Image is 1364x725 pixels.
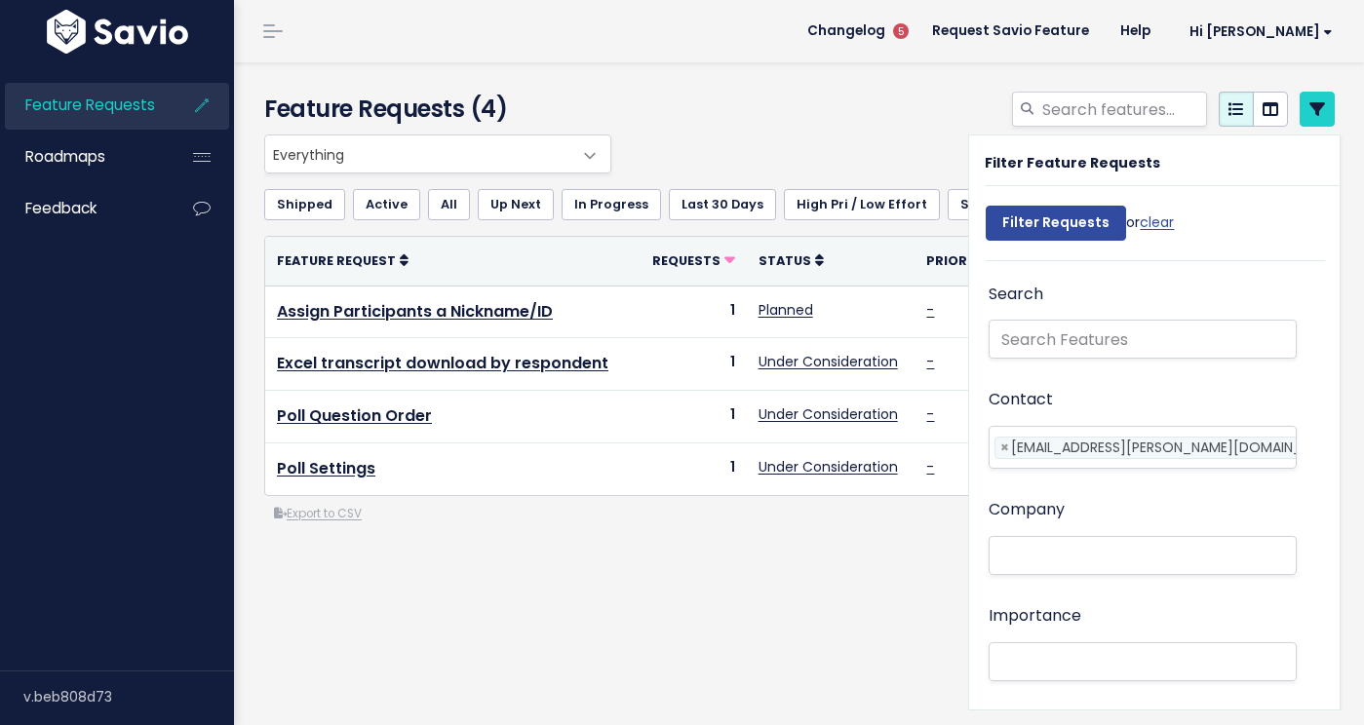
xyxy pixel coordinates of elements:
a: Priority [926,250,1000,270]
div: or [986,196,1174,260]
span: Feedback [25,198,97,218]
span: × [1000,438,1009,458]
a: All [428,189,470,220]
a: Export to CSV [274,506,362,521]
img: logo-white.9d6f32f41409.svg [42,10,193,54]
span: Hi [PERSON_NAME] [1189,24,1333,39]
a: - [926,300,934,320]
a: Poll Question Order [277,404,432,427]
a: Help [1105,17,1166,46]
a: Feature Requests [5,83,162,128]
a: - [926,352,934,371]
ul: Filter feature requests [264,189,1335,220]
div: v.beb808d73 [23,671,234,722]
a: clear [1140,212,1174,232]
li: hveseli@maslansky.com [994,437,1349,459]
strong: Filter Feature Requests [985,153,1160,172]
a: Last 30 Days [669,189,776,220]
a: - [926,404,934,424]
span: Feature Requests [25,95,155,115]
a: Strategic [948,189,1036,220]
a: Feature Request [277,250,409,270]
a: High Pri / Low Effort [784,189,940,220]
a: Request Savio Feature [916,17,1105,46]
a: Planned [759,300,813,320]
a: Active [353,189,420,220]
input: Search features... [1040,92,1207,127]
a: Hi [PERSON_NAME] [1166,17,1348,47]
span: 5 [893,23,909,39]
span: Requests [652,252,721,269]
span: Roadmaps [25,146,105,167]
span: Changelog [807,24,885,38]
span: Everything [265,135,571,172]
a: Feedback [5,186,162,231]
span: Priority [926,252,988,269]
td: 1 [637,391,747,443]
label: Search [989,281,1043,309]
a: Excel transcript download by respondent [277,352,608,374]
a: Under Consideration [759,352,898,371]
span: Everything [264,134,611,173]
span: [EMAIL_ADDRESS][PERSON_NAME][DOMAIN_NAME] [1011,438,1344,457]
a: - [926,457,934,477]
input: Search Features [989,320,1297,359]
td: 1 [637,286,747,338]
a: Shipped [264,189,345,220]
td: 1 [637,442,747,494]
a: Roadmaps [5,134,162,179]
h4: Feature Requests (4) [264,92,602,127]
a: Status [759,250,824,270]
a: Requests [652,250,735,270]
span: Status [759,252,811,269]
input: Filter Requests [986,206,1126,241]
a: Up Next [478,189,554,220]
a: In Progress [562,189,661,220]
a: Assign Participants a Nickname/ID [277,300,553,323]
a: Under Consideration [759,457,898,477]
label: Importance [989,602,1081,630]
a: Under Consideration [759,404,898,424]
a: Poll Settings [277,457,375,479]
label: Contact [989,386,1053,414]
span: Feature Request [277,252,396,269]
label: Company [989,496,1065,524]
td: 1 [637,338,747,391]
